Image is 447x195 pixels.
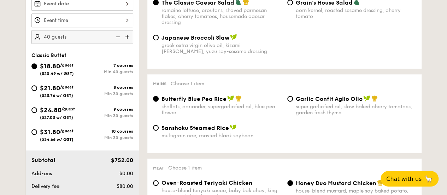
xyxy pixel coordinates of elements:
[161,179,252,186] span: Oven-Roasted Teriyaki Chicken
[296,96,363,102] span: Garlic Confit Aglio Olio
[112,30,123,44] img: icon-reduce.1d2dbef1.svg
[40,84,60,92] span: $21.80
[424,175,433,183] span: 🦙
[161,34,229,41] span: Japanese Broccoli Slaw
[153,81,166,86] span: Mains
[153,125,159,131] input: Sanshoku Steamed Ricemultigrain rice, roasted black soybean
[82,63,133,68] div: 7 courses
[287,180,293,186] input: Honey Duo Mustard Chickenhouse-blend mustard, maple soy baked potato, parsley
[230,124,237,131] img: icon-vegan.f8ff3823.svg
[82,91,133,96] div: Min 30 guests
[161,7,282,25] div: romaine lettuce, croutons, shaved parmesan flakes, cherry tomatoes, housemade caesar dressing
[60,63,73,68] span: /guest
[31,30,133,44] input: Number of guests
[119,171,133,177] span: $0.00
[161,125,229,131] span: Sanshoku Steamed Rice
[296,104,416,116] div: super garlicfied oil, slow baked cherry tomatoes, garden fresh thyme
[40,106,61,114] span: $24.80
[61,107,75,111] span: /guest
[31,13,133,27] input: Event time
[31,107,37,113] input: $24.80/guest($27.03 w/ GST)9 coursesMin 30 guests
[287,96,293,102] input: Garlic Confit Aglio Oliosuper garlicfied oil, slow baked cherry tomatoes, garden fresh thyme
[227,95,234,102] img: icon-vegan.f8ff3823.svg
[31,85,37,91] input: $21.80/guest($23.76 w/ GST)8 coursesMin 30 guests
[31,52,66,58] span: Classic Buffet
[161,42,282,55] div: greek extra virgin olive oil, kizami [PERSON_NAME], yuzu soy-sesame dressing
[31,129,37,135] input: $31.80/guest($34.66 w/ GST)10 coursesMin 30 guests
[123,30,133,44] img: icon-add.58712e84.svg
[111,157,133,164] span: $752.00
[363,95,370,102] img: icon-vegan.f8ff3823.svg
[386,176,422,182] span: Chat with us
[116,183,133,189] span: $80.00
[40,115,73,120] span: ($27.03 w/ GST)
[31,63,37,69] input: $18.80/guest($20.49 w/ GST)7 coursesMin 40 guests
[40,62,60,70] span: $18.80
[153,180,159,186] input: Oven-Roasted Teriyaki Chickenhouse-blend teriyaki sauce, baby bok choy, king oyster and shiitake ...
[161,96,227,102] span: Butterfly Blue Pea Rice
[82,113,133,118] div: Min 30 guests
[82,85,133,90] div: 8 courses
[82,107,133,112] div: 9 courses
[168,165,202,171] span: Choose 1 item
[31,183,59,189] span: Delivery fee
[82,135,133,140] div: Min 30 guests
[371,95,378,102] img: icon-chef-hat.a58ddaea.svg
[82,129,133,134] div: 10 courses
[161,133,282,139] div: multigrain rice, roasted black soybean
[381,171,439,187] button: Chat with us🦙
[40,71,74,76] span: ($20.49 w/ GST)
[40,128,60,136] span: $31.80
[153,166,164,171] span: Meat
[31,157,55,164] span: Subtotal
[235,95,242,102] img: icon-chef-hat.a58ddaea.svg
[230,34,237,40] img: icon-vegan.f8ff3823.svg
[377,179,383,186] img: icon-chef-hat.a58ddaea.svg
[60,85,73,90] span: /guest
[296,7,416,19] div: corn kernel, roasted sesame dressing, cherry tomato
[60,128,73,133] span: /guest
[153,35,159,40] input: Japanese Broccoli Slawgreek extra virgin olive oil, kizami [PERSON_NAME], yuzu soy-sesame dressing
[31,171,52,177] span: Add-ons
[40,93,73,98] span: ($23.76 w/ GST)
[161,104,282,116] div: shallots, coriander, supergarlicfied oil, blue pea flower
[296,180,376,187] span: Honey Duo Mustard Chicken
[171,81,204,87] span: Choose 1 item
[40,137,73,142] span: ($34.66 w/ GST)
[82,69,133,74] div: Min 40 guests
[153,96,159,102] input: Butterfly Blue Pea Riceshallots, coriander, supergarlicfied oil, blue pea flower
